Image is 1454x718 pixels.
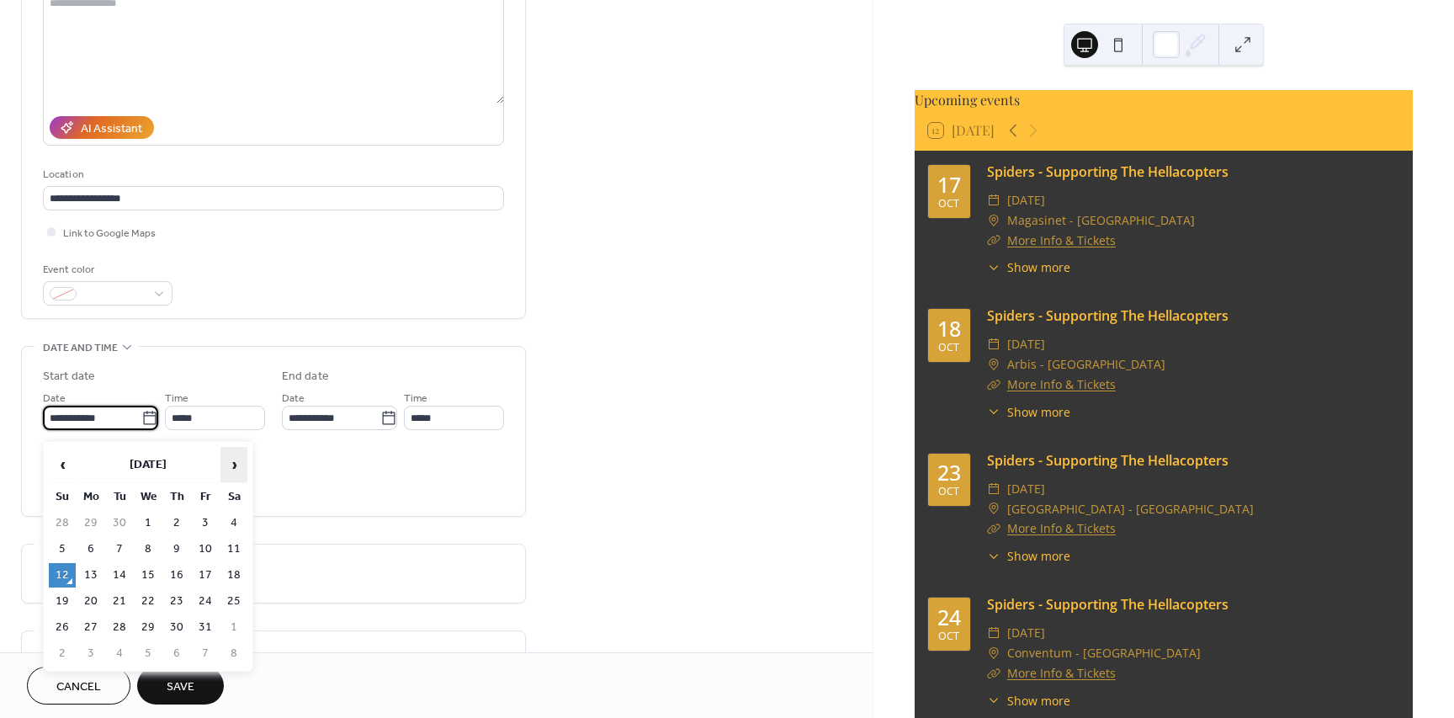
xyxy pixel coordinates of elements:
[163,641,190,666] td: 6
[135,511,162,535] td: 1
[1007,190,1045,210] span: [DATE]
[987,258,1000,276] div: ​
[220,615,247,640] td: 1
[106,563,133,588] td: 14
[987,403,1000,421] div: ​
[1007,623,1045,643] span: [DATE]
[192,537,219,561] td: 10
[163,563,190,588] td: 16
[987,162,1228,181] a: Spiders - Supporting The Hellacopters
[987,623,1000,643] div: ​
[938,631,959,642] div: Oct
[987,547,1000,565] div: ​
[163,589,190,614] td: 23
[49,485,76,509] th: Su
[49,615,76,640] td: 26
[1007,376,1116,392] a: More Info & Tickets
[987,451,1228,470] a: Spiders - Supporting The Hellacopters
[135,641,162,666] td: 5
[220,511,247,535] td: 4
[1007,499,1254,519] span: [GEOGRAPHIC_DATA] - [GEOGRAPHIC_DATA]
[167,678,194,696] span: Save
[135,589,162,614] td: 22
[49,589,76,614] td: 19
[135,615,162,640] td: 29
[938,199,959,210] div: Oct
[937,174,961,195] div: 17
[137,667,224,705] button: Save
[1007,210,1195,231] span: Magasinet - [GEOGRAPHIC_DATA]
[49,537,76,561] td: 5
[27,667,130,705] a: Cancel
[938,487,959,497] div: Oct
[192,563,219,588] td: 17
[1007,258,1070,276] span: Show more
[135,537,162,561] td: 8
[1007,232,1116,248] a: More Info & Tickets
[937,318,961,339] div: 18
[282,390,305,407] span: Date
[221,448,247,481] span: ›
[1007,403,1070,421] span: Show more
[77,511,104,535] td: 29
[987,499,1000,519] div: ​
[81,120,142,138] div: AI Assistant
[49,563,76,588] td: 12
[192,615,219,640] td: 31
[163,537,190,561] td: 9
[987,306,1228,325] a: Spiders - Supporting The Hellacopters
[987,692,1000,710] div: ​
[937,462,961,483] div: 23
[192,511,219,535] td: 3
[43,261,169,279] div: Event color
[220,563,247,588] td: 18
[987,403,1070,421] button: ​Show more
[987,643,1000,663] div: ​
[106,485,133,509] th: Tu
[1007,547,1070,565] span: Show more
[135,563,162,588] td: 15
[77,563,104,588] td: 13
[987,375,1000,395] div: ​
[43,339,118,357] span: Date and time
[220,485,247,509] th: Sa
[987,692,1070,710] button: ​Show more
[106,589,133,614] td: 21
[937,607,961,628] div: 24
[43,368,95,386] div: Start date
[77,589,104,614] td: 20
[987,231,1000,251] div: ​
[987,334,1000,354] div: ​
[192,485,219,509] th: Fr
[56,678,101,696] span: Cancel
[1007,520,1116,536] a: More Info & Tickets
[987,479,1000,499] div: ​
[220,589,247,614] td: 25
[50,116,154,139] button: AI Assistant
[49,641,76,666] td: 2
[49,511,76,535] td: 28
[987,190,1000,210] div: ​
[1007,334,1045,354] span: [DATE]
[106,511,133,535] td: 30
[77,641,104,666] td: 3
[165,390,188,407] span: Time
[987,547,1070,565] button: ​Show more
[987,663,1000,683] div: ​
[163,511,190,535] td: 2
[192,589,219,614] td: 24
[192,641,219,666] td: 7
[220,537,247,561] td: 11
[77,537,104,561] td: 6
[987,595,1228,614] a: Spiders - Supporting The Hellacopters
[987,519,1000,539] div: ​
[987,210,1000,231] div: ​
[987,354,1000,375] div: ​
[106,615,133,640] td: 28
[43,166,501,183] div: Location
[77,485,104,509] th: Mo
[63,225,156,242] span: Link to Google Maps
[1007,665,1116,681] a: More Info & Tickets
[282,368,329,386] div: End date
[220,641,247,666] td: 8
